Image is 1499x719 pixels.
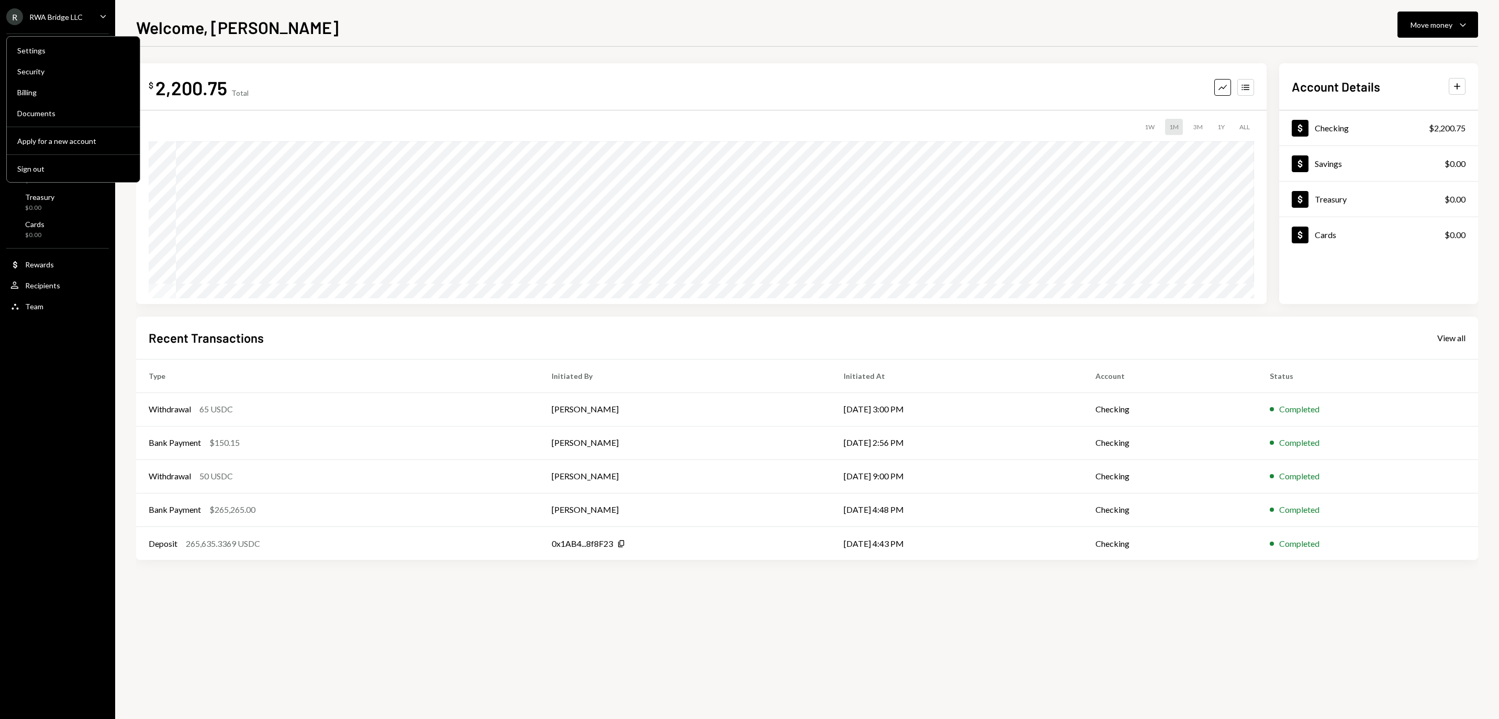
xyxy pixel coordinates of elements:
[1279,436,1319,449] div: Completed
[25,220,44,229] div: Cards
[1083,426,1257,459] td: Checking
[149,470,191,482] div: Withdrawal
[1189,119,1207,135] div: 3M
[1257,359,1478,392] th: Status
[25,260,54,269] div: Rewards
[1315,123,1349,133] div: Checking
[831,459,1083,493] td: [DATE] 9:00 PM
[149,403,191,415] div: Withdrawal
[149,329,264,346] h2: Recent Transactions
[1397,12,1478,38] button: Move money
[17,137,129,145] div: Apply for a new account
[831,359,1083,392] th: Initiated At
[186,537,260,550] div: 265,635.3369 USDC
[199,470,233,482] div: 50 USDC
[539,392,831,426] td: [PERSON_NAME]
[831,493,1083,526] td: [DATE] 4:48 PM
[1213,119,1229,135] div: 1Y
[29,13,83,21] div: RWA Bridge LLC
[1292,78,1380,95] h2: Account Details
[11,132,136,151] button: Apply for a new account
[6,255,109,274] a: Rewards
[199,403,233,415] div: 65 USDC
[6,217,109,242] a: Cards$0.00
[1083,392,1257,426] td: Checking
[539,359,831,392] th: Initiated By
[539,426,831,459] td: [PERSON_NAME]
[149,80,153,91] div: $
[1083,359,1257,392] th: Account
[1315,159,1342,168] div: Savings
[1279,537,1319,550] div: Completed
[6,8,23,25] div: R
[17,109,129,118] div: Documents
[149,436,201,449] div: Bank Payment
[11,83,136,102] a: Billing
[149,537,177,550] div: Deposit
[831,526,1083,560] td: [DATE] 4:43 PM
[17,164,129,173] div: Sign out
[17,88,129,97] div: Billing
[539,493,831,526] td: [PERSON_NAME]
[6,276,109,295] a: Recipients
[17,67,129,76] div: Security
[1279,146,1478,181] a: Savings$0.00
[1279,403,1319,415] div: Completed
[209,436,240,449] div: $150.15
[1445,158,1466,170] div: $0.00
[136,17,339,38] h1: Welcome, [PERSON_NAME]
[11,104,136,122] a: Documents
[1279,182,1478,217] a: Treasury$0.00
[552,537,613,550] div: 0x1AB4...8f8F23
[1083,459,1257,493] td: Checking
[1445,229,1466,241] div: $0.00
[11,41,136,60] a: Settings
[231,88,249,97] div: Total
[831,426,1083,459] td: [DATE] 2:56 PM
[1437,333,1466,343] div: View all
[1429,122,1466,134] div: $2,200.75
[1315,194,1347,204] div: Treasury
[25,204,54,212] div: $0.00
[149,503,201,516] div: Bank Payment
[1083,493,1257,526] td: Checking
[1165,119,1183,135] div: 1M
[1445,193,1466,206] div: $0.00
[136,359,539,392] th: Type
[17,46,129,55] div: Settings
[1279,110,1478,145] a: Checking$2,200.75
[1279,470,1319,482] div: Completed
[1315,230,1336,240] div: Cards
[1140,119,1159,135] div: 1W
[155,76,227,99] div: 2,200.75
[1083,526,1257,560] td: Checking
[25,193,54,201] div: Treasury
[1279,217,1478,252] a: Cards$0.00
[25,231,44,240] div: $0.00
[1279,503,1319,516] div: Completed
[1411,19,1452,30] div: Move money
[1437,332,1466,343] a: View all
[25,302,43,311] div: Team
[831,392,1083,426] td: [DATE] 3:00 PM
[6,189,109,215] a: Treasury$0.00
[6,297,109,316] a: Team
[11,160,136,178] button: Sign out
[209,503,255,516] div: $265,265.00
[1235,119,1254,135] div: ALL
[25,281,60,290] div: Recipients
[539,459,831,493] td: [PERSON_NAME]
[11,62,136,81] a: Security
